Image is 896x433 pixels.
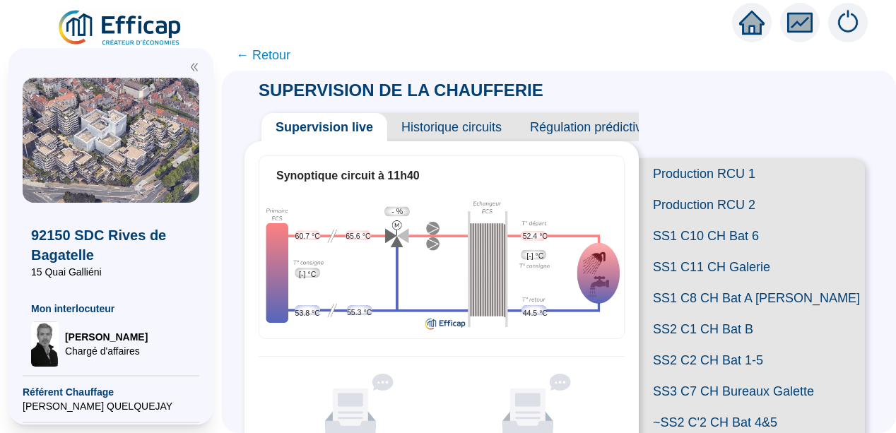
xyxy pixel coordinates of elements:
span: [PERSON_NAME] QUELQUEJAY [23,399,199,413]
span: ← Retour [236,45,290,65]
span: Historique circuits [387,113,516,141]
img: efficap energie logo [57,8,184,48]
div: Synoptique [259,195,624,334]
span: [PERSON_NAME] [65,330,148,344]
span: SS2 C1 CH Bat B [639,314,865,345]
span: 92150 SDC Rives de Bagatelle [31,225,191,265]
img: ecs-supervision.4e789799f7049b378e9c.png [259,195,624,334]
span: home [739,10,765,35]
span: 60.7 °C [295,231,320,242]
span: [-] °C [526,251,543,262]
span: Supervision live [261,113,387,141]
span: [-] °C [299,269,316,280]
span: SS3 C7 CH Bureaux Galette [639,376,865,407]
span: SS1 C8 CH Bat A [PERSON_NAME] [639,283,865,314]
img: alerts [828,3,868,42]
span: 44.5 °C [523,308,548,319]
span: Référent Chauffage [23,385,199,399]
span: Régulation prédictive [516,113,663,141]
span: SS1 C11 CH Galerie [639,251,865,283]
span: 52.4 °C [523,231,548,242]
img: Chargé d'affaires [31,321,59,367]
span: 65.6 °C [346,231,370,242]
span: - % [391,206,403,218]
span: 53.8 °C [295,308,320,319]
span: double-left [189,62,199,72]
span: SS1 C10 CH Bat 6 [639,220,865,251]
span: Mon interlocuteur [31,302,191,316]
span: SS2 C2 CH Bat 1-5 [639,345,865,376]
span: SUPERVISION DE LA CHAUFFERIE [244,81,558,100]
span: 15 Quai Galliéni [31,265,191,279]
div: Synoptique circuit à 11h40 [276,167,607,184]
span: fund [787,10,813,35]
span: Chargé d'affaires [65,344,148,358]
span: Production RCU 2 [639,189,865,220]
span: 55.3 °C [347,307,372,319]
span: Production RCU 1 [639,158,865,189]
